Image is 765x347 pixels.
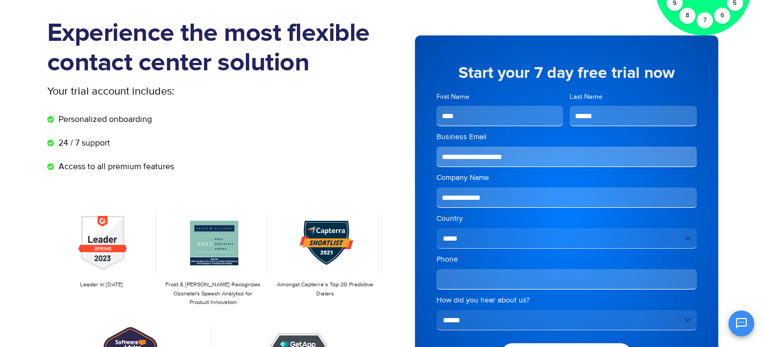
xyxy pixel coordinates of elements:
[53,280,150,290] p: Leader in [DATE]
[436,172,697,183] label: Company Name
[276,280,374,298] p: Amongst Capterra’s Top 20 Predictive Dialers
[436,295,697,306] label: How did you hear about us?
[164,280,262,307] p: Frost & [PERSON_NAME] Recognizes Ozonetel's Speech Analytics for Product Innovation
[56,113,152,126] span: Personalized onboarding
[436,213,697,224] label: Country
[56,136,110,149] span: 24 / 7 support
[728,310,754,336] button: Open chat
[697,12,713,28] div: 7
[714,8,730,24] div: 6
[56,160,174,173] span: Access to all premium features
[436,65,697,81] h5: Start your 7 day free trial now
[47,19,383,78] h1: Experience the most flexible contact center solution
[570,92,697,102] label: Last Name
[436,92,564,102] label: First Name
[679,8,695,24] div: 8
[436,132,697,142] label: Business Email
[436,254,697,265] label: Phone
[47,83,302,99] p: Your trial account includes:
